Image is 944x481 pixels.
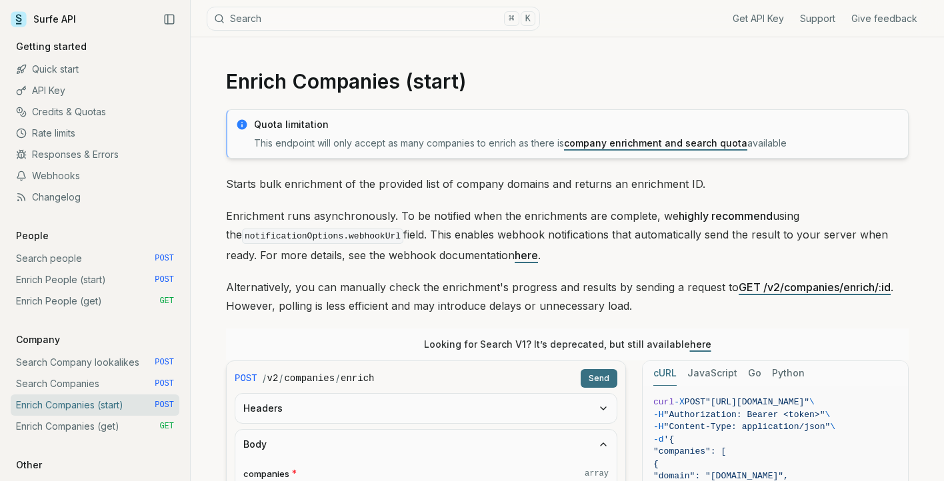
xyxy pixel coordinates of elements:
span: GET [159,296,174,306]
a: Surfe API [11,9,76,29]
button: Headers [235,394,617,423]
button: Python [772,361,805,386]
button: Search⌘K [207,7,540,31]
code: companies [284,372,335,385]
button: cURL [653,361,677,386]
button: Collapse Sidebar [159,9,179,29]
span: / [263,372,266,385]
a: Get API Key [733,12,784,25]
button: Go [748,361,761,386]
p: Starts bulk enrichment of the provided list of company domains and returns an enrichment ID. [226,175,909,193]
span: / [336,372,339,385]
a: API Key [11,80,179,101]
span: "Authorization: Bearer <token>" [664,410,825,420]
button: Send [581,369,617,388]
h1: Enrich Companies (start) [226,69,909,93]
p: Company [11,333,65,346]
a: Enrich People (start) POST [11,269,179,290]
span: companies [243,468,289,480]
a: Responses & Errors [11,144,179,165]
a: Give feedback [851,12,917,25]
span: "Content-Type: application/json" [664,422,831,432]
a: Rate limits [11,123,179,144]
span: \ [825,410,830,420]
span: \ [830,422,835,432]
span: POST [155,357,174,368]
p: Quota limitation [254,118,900,131]
code: notificationOptions.webhookUrl [242,229,403,244]
code: enrich [341,372,374,385]
span: -d [653,434,664,444]
code: v2 [267,372,279,385]
span: -X [674,397,685,407]
p: Other [11,458,47,472]
a: Support [800,12,835,25]
a: here [690,338,711,350]
a: here [515,248,538,262]
span: POST [155,253,174,264]
span: POST [685,397,705,407]
span: "domain": "[DOMAIN_NAME]", [653,471,789,481]
a: Search Companies POST [11,373,179,394]
a: Credits & Quotas [11,101,179,123]
a: Search Company lookalikes POST [11,352,179,373]
a: Enrich People (get) GET [11,290,179,312]
button: JavaScript [687,361,737,386]
p: Getting started [11,40,92,53]
a: Changelog [11,187,179,208]
a: Enrich Companies (start) POST [11,394,179,416]
kbd: ⌘ [504,11,519,26]
p: Alternatively, you can manually check the enrichment's progress and results by sending a request ... [226,278,909,315]
p: Looking for Search V1? It’s deprecated, but still available [424,338,711,351]
span: \ [809,397,815,407]
a: Enrich Companies (get) GET [11,416,179,437]
a: GET /v2/companies/enrich/:id [739,280,891,294]
strong: highly recommend [679,209,773,223]
span: POST [155,400,174,410]
span: "[URL][DOMAIN_NAME]" [705,397,809,407]
span: { [653,459,659,469]
a: Search people POST [11,248,179,269]
button: Body [235,430,617,459]
span: "companies": [ [653,446,726,456]
p: Enrichment runs asynchronously. To be notified when the enrichments are complete, we using the fi... [226,207,909,264]
span: GET [159,421,174,432]
span: curl [653,397,674,407]
span: -H [653,422,664,432]
span: -H [653,410,664,420]
span: '{ [664,434,675,444]
span: / [279,372,283,385]
span: POST [155,378,174,389]
kbd: K [521,11,535,26]
span: POST [155,274,174,285]
span: POST [235,372,257,385]
a: Quick start [11,59,179,80]
p: People [11,229,54,242]
p: This endpoint will only accept as many companies to enrich as there is available [254,137,900,150]
a: Webhooks [11,165,179,187]
a: company enrichment and search quota [564,137,747,149]
code: array [585,468,609,479]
